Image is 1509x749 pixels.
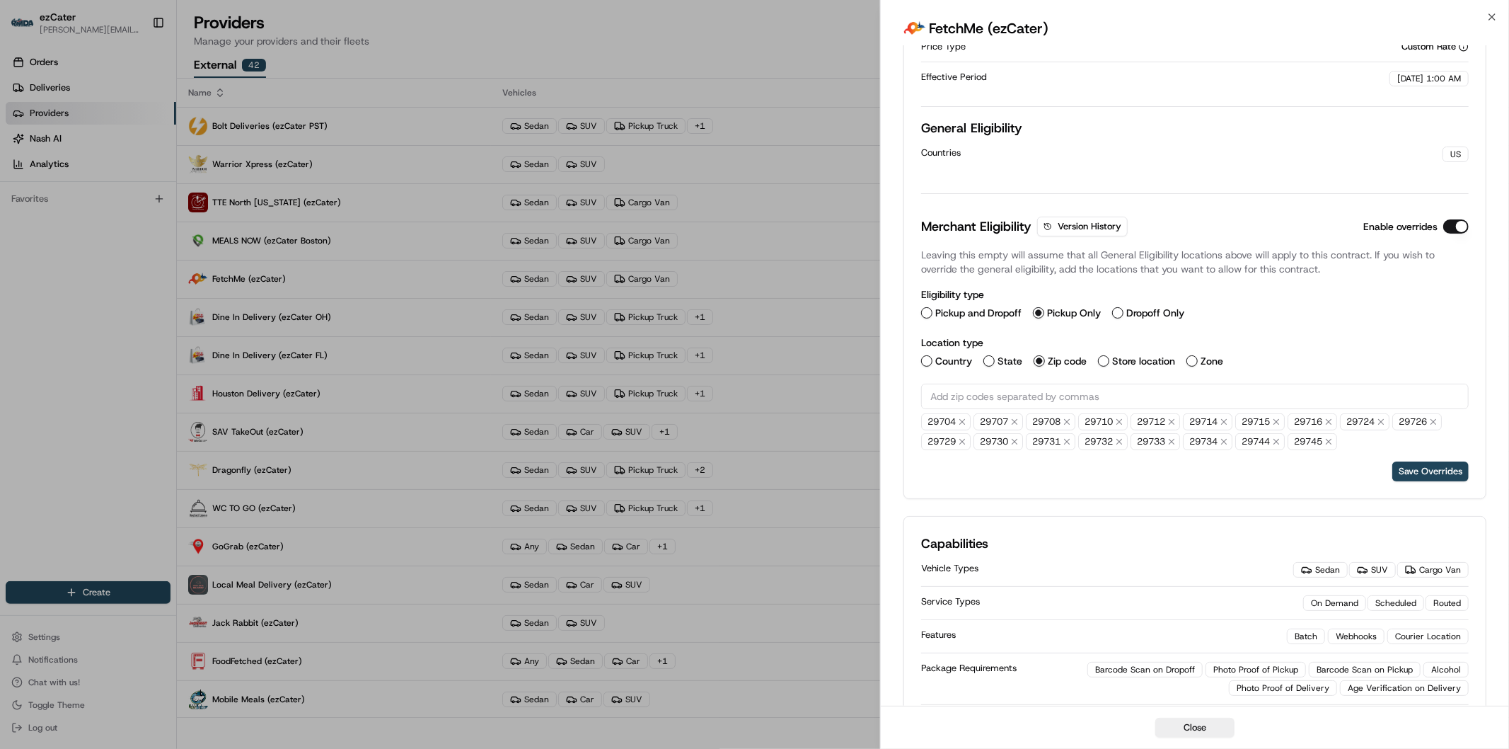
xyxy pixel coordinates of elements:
div: Routed [1426,595,1469,611]
p: Leaving this empty will assume that all General Eligibility locations above will apply to this co... [921,248,1469,276]
span: 29724 [1340,413,1389,430]
div: 💻 [120,207,131,218]
span: 29708 [1026,413,1075,430]
div: Age Verification on Delivery [1340,680,1469,696]
button: Start new chat [241,139,258,156]
a: Powered byPylon [100,239,171,251]
input: Add zip codes separated by commas [921,384,1469,409]
div: Service Types [921,595,1303,608]
div: Barcode Scan on Dropoff [1087,662,1203,677]
h4: Location type [921,336,1469,350]
input: Clear [37,91,233,106]
div: Courier Location [1387,629,1469,644]
a: 💻API Documentation [114,200,233,225]
span: 29707 [973,413,1023,430]
span: Knowledge Base [28,205,108,219]
div: Features [921,629,1287,641]
div: Custom Rate [1401,40,1469,53]
div: Barcode Scan on Pickup [1309,662,1421,677]
div: Photo Proof of Delivery [1229,680,1337,696]
div: Scheduled [1368,595,1424,611]
div: Package Requirements [921,662,1031,675]
label: Enable overrides [1363,222,1438,231]
span: 29714 [1183,413,1232,430]
div: SUV [1349,562,1396,578]
h2: Capabilities [921,534,1469,554]
img: 1736555255976-a54dd68f-1ca7-489b-9aae-adbdc363a1c4 [14,135,40,161]
button: Close [1155,718,1235,738]
h4: Eligibility type [921,287,1469,302]
span: 29732 [1078,433,1128,450]
div: Photo Proof of Pickup [1206,662,1306,677]
label: Zip code [1048,356,1087,366]
div: Price Type [921,40,1401,53]
span: 29704 [921,413,971,430]
div: Start new chat [48,135,232,149]
span: 29710 [1078,413,1128,430]
span: 29733 [1131,433,1180,450]
div: [DATE] 1:00 AM [1389,71,1469,86]
div: Vehicle Types [921,562,1293,575]
span: 29730 [973,433,1023,450]
span: 29731 [1026,433,1075,450]
h3: Merchant Eligibility [921,217,1031,236]
span: Pylon [141,240,171,251]
div: Sedan [1293,562,1348,578]
span: 29712 [1131,413,1180,430]
span: 29744 [1235,433,1285,450]
label: Pickup Only [1047,308,1101,318]
div: Alcohol [1423,662,1469,677]
button: Version History [1037,217,1128,236]
label: Store location [1112,356,1175,366]
div: We're available if you need us! [48,149,179,161]
div: Countries [921,147,1442,159]
p: Welcome 👋 [14,57,258,79]
div: On Demand [1303,595,1366,611]
img: Nash [14,14,42,42]
a: 📗Knowledge Base [8,200,114,225]
h2: FetchMe (ezCater) [929,18,1048,38]
div: 📗 [14,207,25,218]
label: Zone [1201,356,1223,366]
span: 29729 [921,433,971,450]
span: 29716 [1288,413,1337,430]
span: API Documentation [134,205,227,219]
div: US [1442,147,1469,162]
label: State [998,356,1022,366]
label: Dropoff Only [1126,308,1184,318]
button: Save Overrides [1392,462,1469,481]
span: 29726 [1392,413,1442,430]
label: Country [935,356,972,366]
div: Cargo Van [1397,562,1469,578]
h2: General Eligibility [921,118,1469,138]
label: Pickup and Dropoff [935,308,1022,318]
div: Batch [1287,629,1325,644]
span: 29734 [1183,433,1232,450]
img: fetchme_logo.png [903,17,926,40]
span: 29715 [1235,413,1285,430]
div: Effective Period [921,71,1389,84]
div: Webhooks [1328,629,1384,644]
span: 29745 [1288,433,1337,450]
